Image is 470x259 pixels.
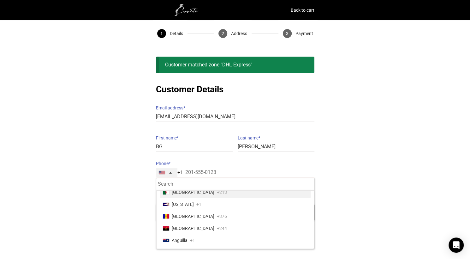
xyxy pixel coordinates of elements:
span: +1 [190,236,195,245]
div: +1 [177,168,183,178]
span: [US_STATE] [172,200,194,209]
span: +1 [196,200,201,209]
div: Open Intercom Messenger [449,237,464,253]
input: Search [156,178,314,190]
button: 3 Payment [278,20,318,47]
a: Back to cart [291,6,314,15]
label: Last name [238,133,314,142]
label: Email address [156,103,314,112]
label: Phone [156,159,314,168]
span: 3 [283,29,292,38]
span: [GEOGRAPHIC_DATA] [172,248,214,257]
span: [GEOGRAPHIC_DATA] [172,212,214,221]
h2: Customer Details [156,83,314,96]
span: +376 [217,212,227,221]
span: Details [170,29,183,38]
div: Customer matched zone "DHL Express" [156,57,314,73]
span: Phone is a required field. [156,177,204,186]
input: 201-555-0123 [156,168,314,177]
span: +1 [217,248,222,257]
span: Address [231,29,247,38]
span: +244 [217,224,227,233]
img: white1.png [156,4,219,16]
button: 2 Address [214,20,252,47]
span: 2 [218,29,227,38]
button: Selected country [156,168,183,177]
ul: List of countries [156,190,314,249]
span: Anguilla [172,236,187,245]
span: 1 [157,29,166,38]
label: First name [156,133,233,142]
span: [GEOGRAPHIC_DATA] [172,188,214,197]
span: [GEOGRAPHIC_DATA] [172,224,214,233]
span: Payment [295,29,313,38]
button: 1 Details [153,20,187,47]
span: +213 [217,188,227,197]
